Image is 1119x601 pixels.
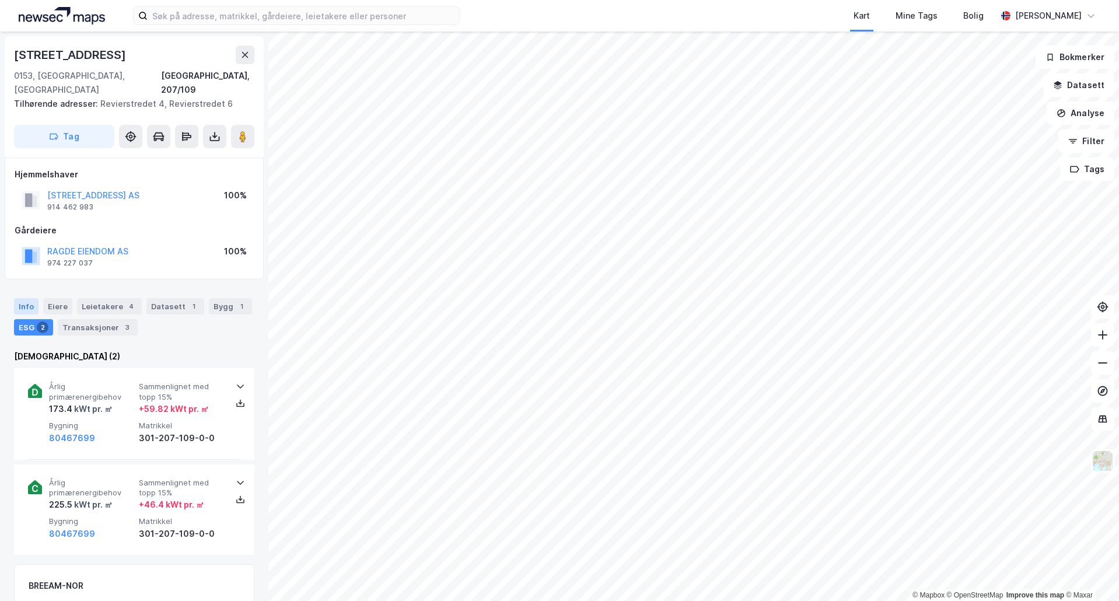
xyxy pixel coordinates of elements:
div: 2 [37,322,48,333]
div: Hjemmelshaver [15,167,254,181]
div: 4 [125,300,137,312]
div: [STREET_ADDRESS] [14,46,128,64]
div: Transaksjoner [58,319,138,336]
img: Z [1092,450,1114,472]
div: + 46.4 kWt pr. ㎡ [139,498,204,512]
div: [GEOGRAPHIC_DATA], 207/109 [161,69,254,97]
div: + 59.82 kWt pr. ㎡ [139,402,209,416]
div: Bygg [209,298,252,315]
div: 3 [121,322,133,333]
div: ESG [14,319,53,336]
div: [DEMOGRAPHIC_DATA] (2) [14,350,254,364]
div: BREEAM-NOR [29,579,83,593]
span: Matrikkel [139,421,224,431]
div: Mine Tags [896,9,938,23]
div: Info [14,298,39,315]
button: 80467699 [49,431,95,445]
button: Bokmerker [1036,46,1114,69]
div: Datasett [146,298,204,315]
button: 80467699 [49,527,95,541]
a: Improve this map [1006,591,1064,599]
button: Datasett [1043,74,1114,97]
div: 301-207-109-0-0 [139,527,224,541]
div: Kontrollprogram for chat [1061,545,1119,601]
button: Tag [14,125,114,148]
img: logo.a4113a55bc3d86da70a041830d287a7e.svg [19,7,105,25]
button: Filter [1058,130,1114,153]
span: Tilhørende adresser: [14,99,100,109]
iframe: Chat Widget [1061,545,1119,601]
div: Revierstredet 4, Revierstredet 6 [14,97,245,111]
div: kWt pr. ㎡ [72,498,113,512]
div: Bolig [963,9,984,23]
span: Matrikkel [139,516,224,526]
button: Analyse [1047,102,1114,125]
div: Gårdeiere [15,223,254,237]
div: 225.5 [49,498,113,512]
div: Kart [854,9,870,23]
button: Tags [1060,158,1114,181]
span: Årlig primærenergibehov [49,478,134,498]
div: 100% [224,188,247,202]
div: 974 227 037 [47,258,93,268]
div: 1 [188,300,200,312]
div: kWt pr. ㎡ [72,402,113,416]
span: Bygning [49,421,134,431]
span: Bygning [49,516,134,526]
div: [PERSON_NAME] [1015,9,1082,23]
span: Sammenlignet med topp 15% [139,382,224,402]
a: Mapbox [912,591,945,599]
div: 301-207-109-0-0 [139,431,224,445]
div: 0153, [GEOGRAPHIC_DATA], [GEOGRAPHIC_DATA] [14,69,161,97]
div: 173.4 [49,402,113,416]
div: 914 462 983 [47,202,93,212]
input: Søk på adresse, matrikkel, gårdeiere, leietakere eller personer [148,7,459,25]
div: 100% [224,244,247,258]
span: Sammenlignet med topp 15% [139,478,224,498]
span: Årlig primærenergibehov [49,382,134,402]
div: 1 [236,300,247,312]
a: OpenStreetMap [947,591,1003,599]
div: Eiere [43,298,72,315]
div: Leietakere [77,298,142,315]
